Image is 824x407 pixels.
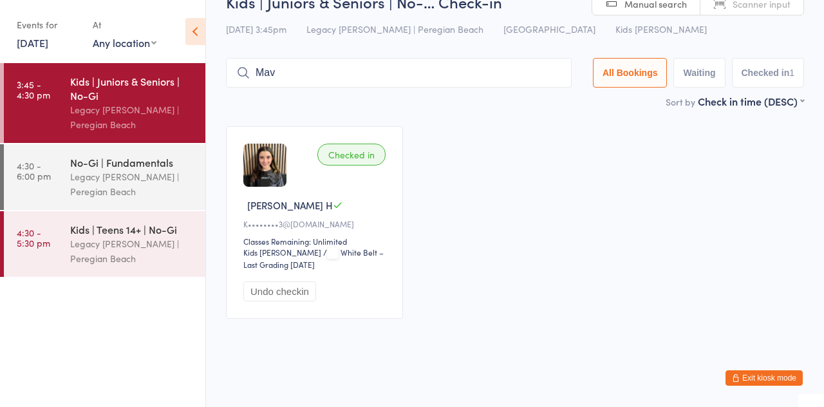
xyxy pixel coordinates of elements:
[732,58,805,88] button: Checked in1
[226,23,286,35] span: [DATE] 3:45pm
[243,281,316,301] button: Undo checkin
[789,68,794,78] div: 1
[243,236,389,247] div: Classes Remaining: Unlimited
[243,144,286,187] img: image1756107865.png
[17,35,48,50] a: [DATE]
[70,74,194,102] div: Kids | Juniors & Seniors | No-Gi
[673,58,725,88] button: Waiting
[70,155,194,169] div: No-Gi | Fundamentals
[593,58,668,88] button: All Bookings
[93,35,156,50] div: Any location
[247,198,333,212] span: [PERSON_NAME] H
[243,218,389,229] div: K••••••••3@[DOMAIN_NAME]
[70,222,194,236] div: Kids | Teens 14+ | No-Gi
[4,211,205,277] a: 4:30 -5:30 pmKids | Teens 14+ | No-GiLegacy [PERSON_NAME] | Peregian Beach
[17,227,50,248] time: 4:30 - 5:30 pm
[666,95,695,108] label: Sort by
[726,370,803,386] button: Exit kiosk mode
[17,160,51,181] time: 4:30 - 6:00 pm
[70,102,194,132] div: Legacy [PERSON_NAME] | Peregian Beach
[4,144,205,210] a: 4:30 -6:00 pmNo-Gi | FundamentalsLegacy [PERSON_NAME] | Peregian Beach
[306,23,483,35] span: Legacy [PERSON_NAME] | Peregian Beach
[317,144,386,166] div: Checked in
[4,63,205,143] a: 3:45 -4:30 pmKids | Juniors & Seniors | No-GiLegacy [PERSON_NAME] | Peregian Beach
[93,14,156,35] div: At
[698,94,804,108] div: Check in time (DESC)
[226,58,572,88] input: Search
[17,79,50,100] time: 3:45 - 4:30 pm
[70,236,194,266] div: Legacy [PERSON_NAME] | Peregian Beach
[70,169,194,199] div: Legacy [PERSON_NAME] | Peregian Beach
[503,23,595,35] span: [GEOGRAPHIC_DATA]
[17,14,80,35] div: Events for
[243,247,321,258] div: Kids [PERSON_NAME]
[615,23,707,35] span: Kids [PERSON_NAME]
